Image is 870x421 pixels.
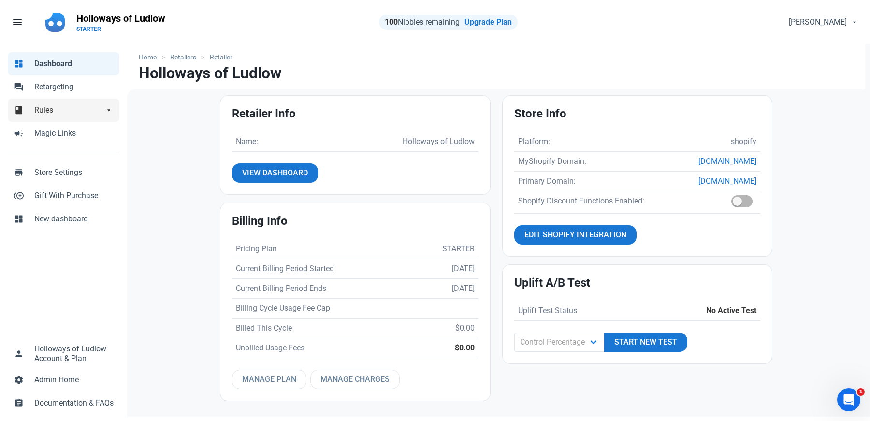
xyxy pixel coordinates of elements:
[34,343,106,355] span: Holloways of Ludlow
[310,370,400,389] a: Manage Charges
[232,338,410,358] td: Unbilled Usage Fees
[8,392,119,415] a: assignmentDocumentation & FAQs
[12,16,23,28] span: menu
[411,318,478,338] td: $0.00
[232,132,299,152] td: Name:
[14,348,24,358] span: person
[14,190,24,200] span: control_point_duplicate
[679,132,760,152] td: shopify
[232,215,478,228] h2: Billing Info
[411,239,478,259] td: STARTER
[104,104,114,114] span: arrow_drop_down
[514,151,680,171] td: MyShopify Domain:
[514,132,680,152] td: Platform:
[514,301,646,321] td: Uplift Test Status
[455,343,475,352] strong: $0.00
[232,259,410,278] td: Current Billing Period Started
[706,306,756,315] strong: No Active Test
[320,374,390,385] span: Manage Charges
[242,374,296,385] span: Manage Plan
[8,368,119,392] a: settingsAdmin Home
[857,388,865,396] span: 1
[232,318,410,338] td: Billed This Cycle
[8,75,119,99] a: forumRetargeting
[781,13,864,32] button: [PERSON_NAME]
[232,370,306,389] a: Manage Plan
[514,191,680,213] td: Shopify Discount Functions Enabled:
[14,81,24,91] span: forum
[514,171,680,191] td: Primary Domain:
[14,397,24,407] span: assignment
[232,298,410,318] td: Billing Cycle Usage Fee Cap
[8,207,119,231] a: dashboardNew dashboard
[464,17,512,27] a: Upgrade Plan
[8,122,119,145] a: campaignMagic Links
[34,128,114,139] span: Magic Links
[165,52,202,62] a: Retailers
[8,52,119,75] a: dashboardDashboard
[34,104,104,116] span: Rules
[385,17,398,27] strong: 100
[698,157,756,166] a: [DOMAIN_NAME]
[127,44,865,64] nav: breadcrumbs
[232,107,478,120] h2: Retailer Info
[34,213,114,225] span: New dashboard
[514,107,761,120] h2: Store Info
[14,374,24,384] span: settings
[242,167,308,179] span: View Dashboard
[299,132,478,152] td: Holloways of Ludlow
[232,278,410,298] td: Current Billing Period Ends
[139,64,282,82] h1: Holloways of Ludlow
[34,355,87,363] span: Account & Plan
[14,58,24,68] span: dashboard
[514,276,761,290] h2: Uplift A/B Test
[789,16,847,28] span: [PERSON_NAME]
[232,239,410,259] td: Pricing Plan
[34,374,114,386] span: Admin Home
[411,259,478,278] td: [DATE]
[14,104,24,114] span: book
[34,397,114,409] span: Documentation & FAQs
[14,213,24,223] span: dashboard
[524,229,626,241] span: Edit Shopify Integration
[8,99,119,122] a: bookRulesarrow_drop_down
[76,12,165,25] p: Holloways of Ludlow
[698,176,756,186] a: [DOMAIN_NAME]
[604,333,687,352] a: Start New Test
[232,163,318,183] a: View Dashboard
[8,337,119,368] a: personHolloways of LudlowAccount & Plan
[514,225,637,245] a: Edit Shopify Integration
[411,278,478,298] td: [DATE]
[14,167,24,176] span: store
[34,81,114,93] span: Retargeting
[71,8,171,37] a: Holloways of LudlowSTARTER
[385,17,460,27] span: Nibbles remaining
[837,388,860,411] iframe: Intercom live chat
[34,58,114,70] span: Dashboard
[76,25,165,33] p: STARTER
[34,167,114,178] span: Store Settings
[34,190,114,202] span: Gift With Purchase
[8,184,119,207] a: control_point_duplicateGift With Purchase
[139,52,161,62] a: Home
[8,161,119,184] a: storeStore Settings
[14,128,24,137] span: campaign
